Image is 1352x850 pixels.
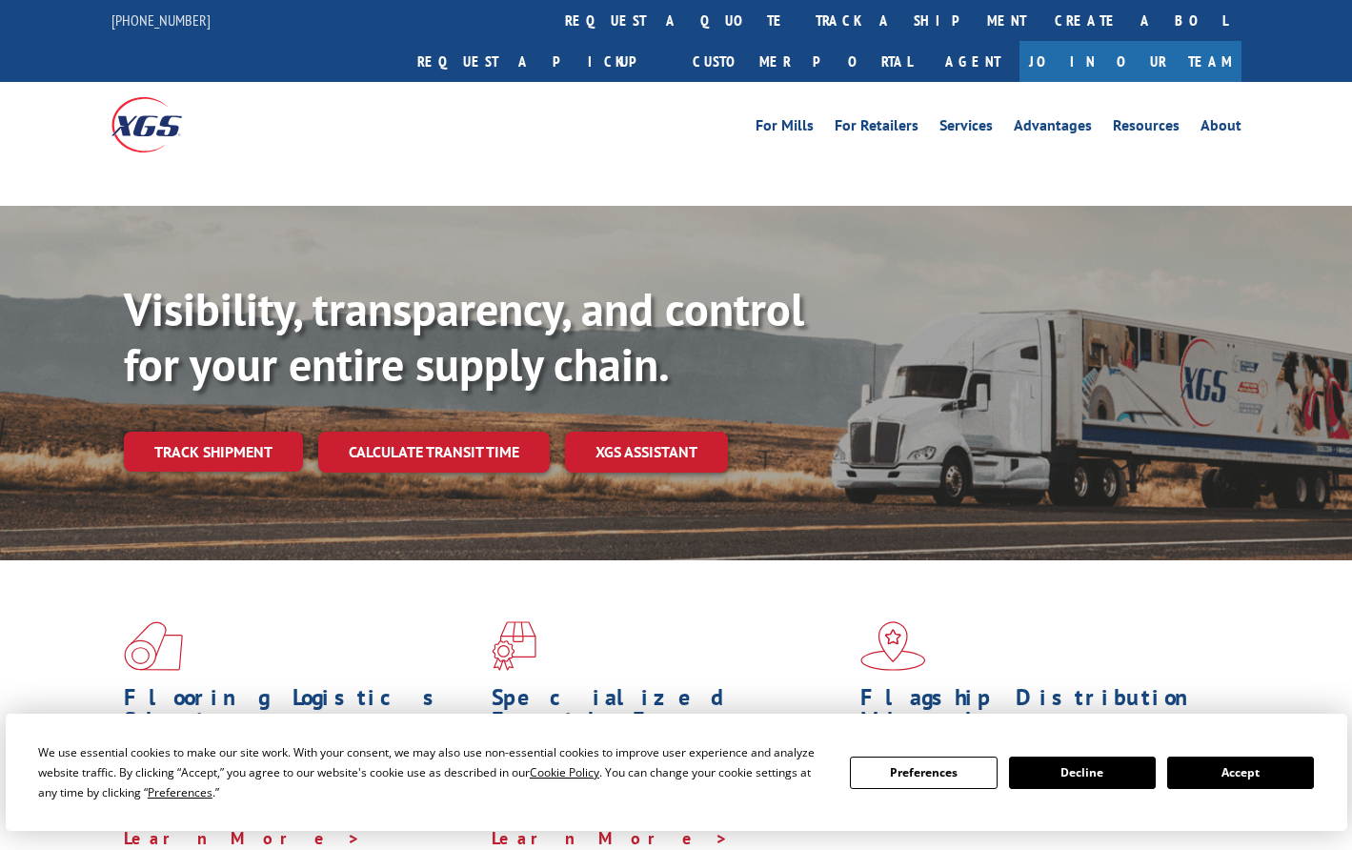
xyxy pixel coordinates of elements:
a: Learn More > [492,827,729,849]
span: Cookie Policy [530,764,599,780]
a: Services [939,118,993,139]
div: We use essential cookies to make our site work. With your consent, we may also use non-essential ... [38,742,827,802]
h1: Flagship Distribution Model [860,686,1214,741]
a: Customer Portal [678,41,926,82]
button: Decline [1009,757,1156,789]
a: For Mills [756,118,814,139]
a: [PHONE_NUMBER] [111,10,211,30]
h1: Flooring Logistics Solutions [124,686,477,741]
a: Learn More > [124,827,361,849]
div: Cookie Consent Prompt [6,714,1347,831]
a: Resources [1113,118,1180,139]
a: Track shipment [124,432,303,472]
b: Visibility, transparency, and control for your entire supply chain. [124,279,804,394]
a: Join Our Team [1019,41,1241,82]
img: xgs-icon-focused-on-flooring-red [492,621,536,671]
a: About [1201,118,1241,139]
h1: Specialized Freight Experts [492,686,845,741]
a: Advantages [1014,118,1092,139]
button: Preferences [850,757,997,789]
img: xgs-icon-total-supply-chain-intelligence-red [124,621,183,671]
a: Calculate transit time [318,432,550,473]
a: For Retailers [835,118,918,139]
a: Agent [926,41,1019,82]
a: Request a pickup [403,41,678,82]
a: XGS ASSISTANT [565,432,728,473]
span: Preferences [148,784,212,800]
button: Accept [1167,757,1314,789]
img: xgs-icon-flagship-distribution-model-red [860,621,926,671]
